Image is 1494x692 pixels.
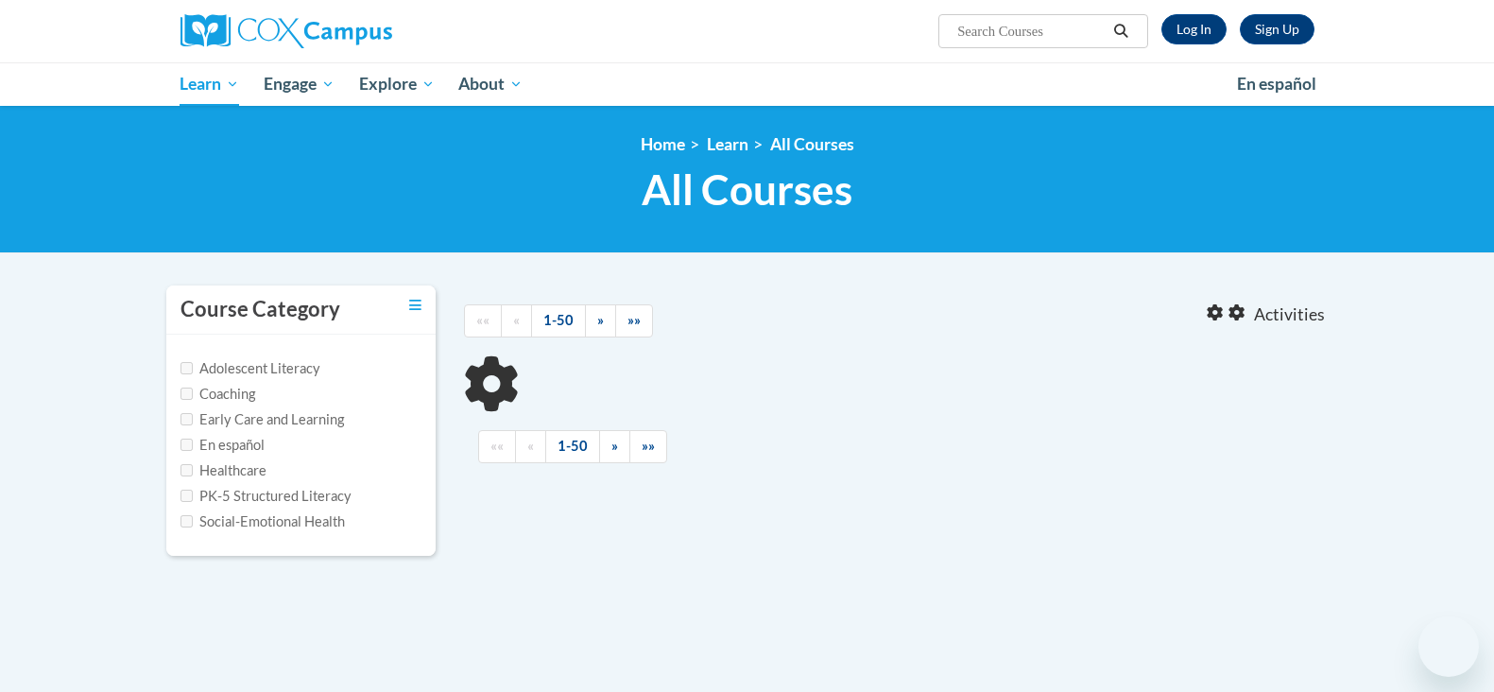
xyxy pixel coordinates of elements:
span: »» [627,312,641,328]
button: Search [1107,20,1135,43]
a: Cox Campus [180,14,540,48]
label: Healthcare [180,460,266,481]
span: » [597,312,604,328]
a: Previous [515,430,546,463]
span: Engage [264,73,335,95]
a: About [446,62,535,106]
a: En español [1225,64,1329,104]
input: Search Courses [955,20,1107,43]
a: End [629,430,667,463]
a: 1-50 [545,430,600,463]
span: «« [476,312,489,328]
label: PK-5 Structured Literacy [180,486,352,507]
span: « [513,312,520,328]
label: Coaching [180,384,255,405]
img: Cox Campus [180,14,392,48]
span: « [527,438,534,454]
iframe: Button to launch messaging window [1418,616,1479,677]
label: Social-Emotional Health [180,511,345,532]
input: Checkbox for Options [180,464,193,476]
a: 1-50 [531,304,586,337]
label: Adolescent Literacy [180,358,320,379]
a: Learn [707,134,748,154]
a: Begining [464,304,502,337]
span: «« [490,438,504,454]
span: »» [642,438,655,454]
h3: Course Category [180,295,340,324]
a: Previous [501,304,532,337]
input: Checkbox for Options [180,362,193,374]
span: About [458,73,523,95]
label: En español [180,435,265,456]
span: » [611,438,618,454]
a: Next [599,430,630,463]
input: Checkbox for Options [180,439,193,451]
div: Main menu [152,62,1343,106]
input: Checkbox for Options [180,490,193,502]
span: All Courses [642,164,852,215]
a: Begining [478,430,516,463]
a: Engage [251,62,347,106]
a: Explore [347,62,447,106]
input: Checkbox for Options [180,515,193,528]
a: Next [585,304,616,337]
a: Home [641,134,685,154]
input: Checkbox for Options [180,413,193,425]
span: Activities [1254,304,1325,325]
input: Checkbox for Options [180,388,193,400]
span: En español [1237,74,1316,94]
span: Learn [180,73,239,95]
a: End [615,304,653,337]
span: Explore [359,73,435,95]
a: Learn [168,62,252,106]
a: Log In [1161,14,1227,44]
a: Toggle collapse [409,295,421,316]
a: Register [1240,14,1314,44]
i:  [1112,25,1129,39]
a: All Courses [770,134,854,154]
label: Early Care and Learning [180,409,344,430]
